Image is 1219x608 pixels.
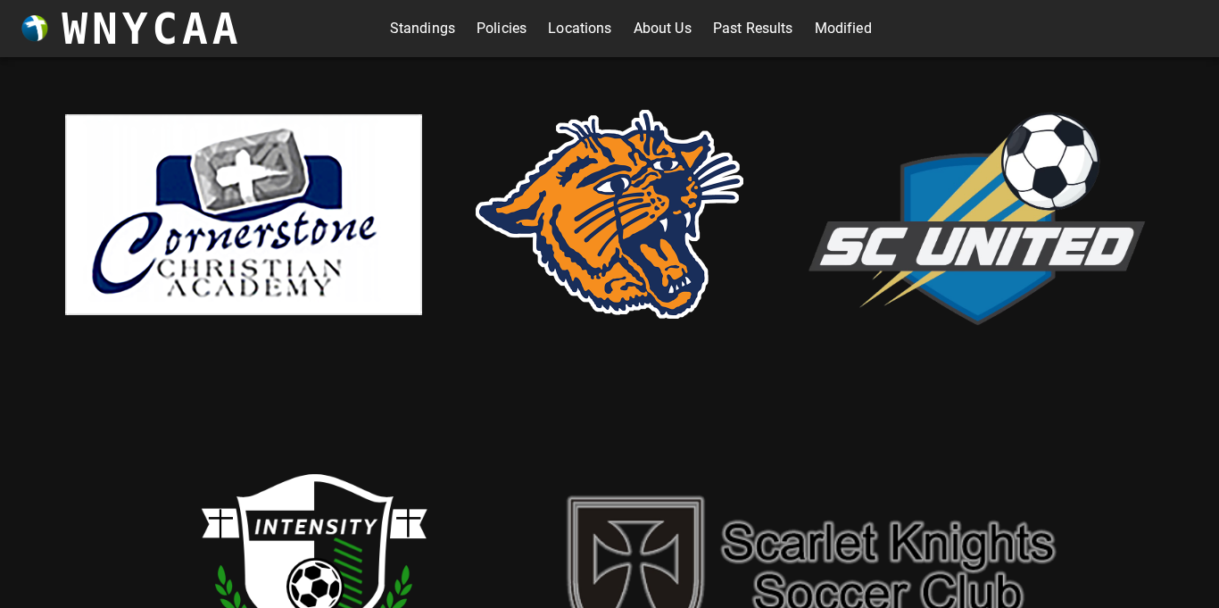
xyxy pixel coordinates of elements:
[477,14,527,43] a: Policies
[390,14,455,43] a: Standings
[21,15,48,42] img: wnycaaBall.png
[476,110,743,319] img: rsd.png
[713,14,793,43] a: Past Results
[65,114,422,315] img: cornerstone.png
[797,93,1154,337] img: scUnited.png
[815,14,872,43] a: Modified
[548,14,611,43] a: Locations
[62,4,242,54] h3: WNYCAA
[634,14,692,43] a: About Us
